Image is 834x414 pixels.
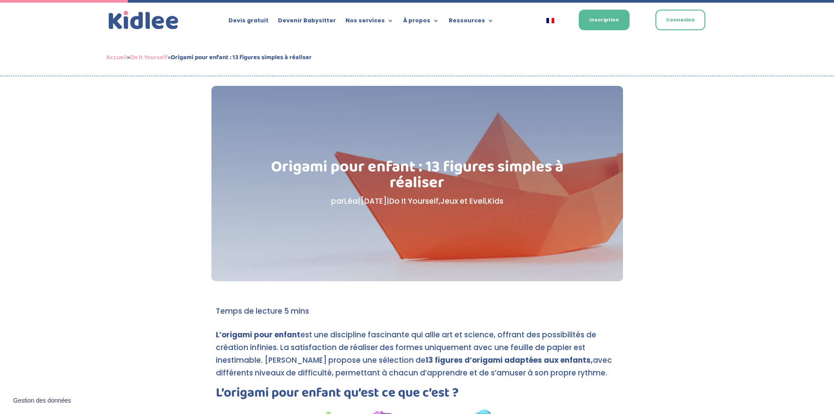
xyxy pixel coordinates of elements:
[216,329,619,387] p: est une discipline fascinante qui allie art et science, offrant des possibilités de création infi...
[255,159,579,195] h1: Origami pour enfant : 13 figures simples à réaliser
[13,397,71,405] span: Gestion des données
[389,196,439,206] a: Do It Yourself
[216,386,619,404] h2: L’origami pour enfant qu’est ce que c’est ?
[440,196,486,206] a: Jeux et Eveil
[488,196,503,206] a: Kids
[360,196,387,206] span: [DATE]
[344,196,358,206] a: Léa
[8,392,76,410] button: Gestion des données
[426,355,593,365] strong: 13 figures d’origami adaptées aux enfants,
[255,195,579,208] p: par | | , ,
[216,329,300,340] strong: L’origami pour enfant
